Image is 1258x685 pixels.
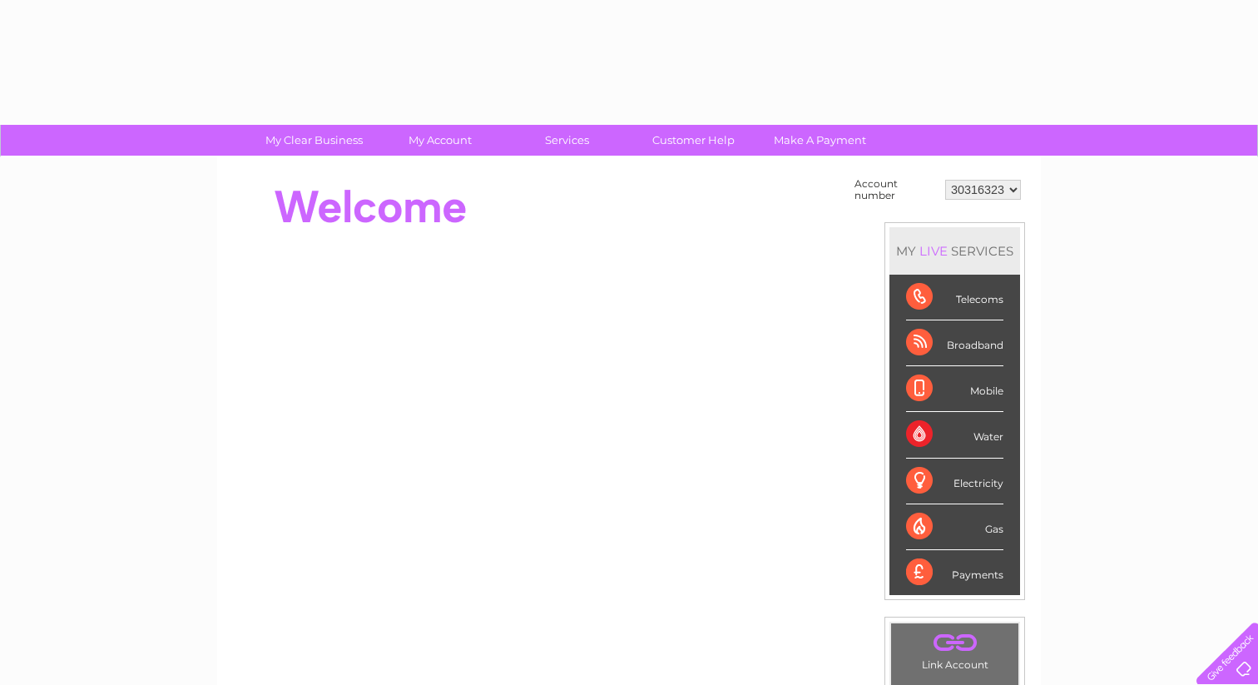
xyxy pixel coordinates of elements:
div: Water [906,412,1003,458]
div: Telecoms [906,275,1003,320]
td: Account number [850,174,941,206]
div: Payments [906,550,1003,595]
a: Make A Payment [751,125,889,156]
div: Broadband [906,320,1003,366]
td: Link Account [890,623,1019,675]
div: LIVE [916,243,951,259]
div: Gas [906,504,1003,550]
div: MY SERVICES [889,227,1020,275]
a: My Clear Business [245,125,383,156]
a: . [895,628,1014,657]
a: My Account [372,125,509,156]
a: Services [498,125,636,156]
a: Customer Help [625,125,762,156]
div: Mobile [906,366,1003,412]
div: Electricity [906,459,1003,504]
